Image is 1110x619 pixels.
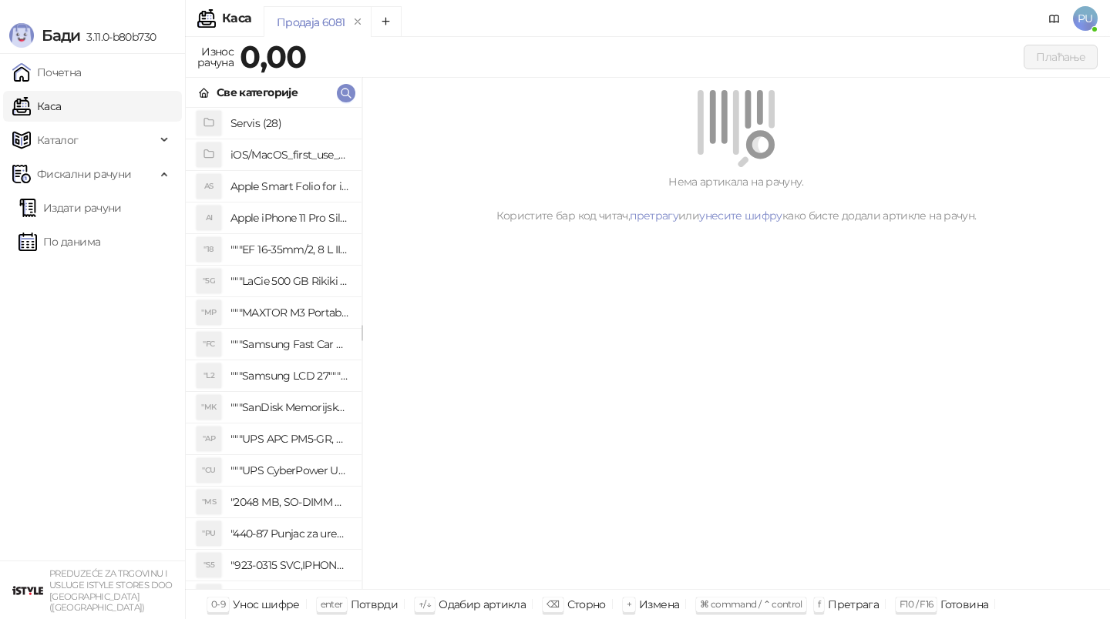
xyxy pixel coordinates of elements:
[197,458,221,483] div: "CU
[900,598,933,610] span: F10 / F16
[419,598,431,610] span: ↑/↓
[230,427,349,451] h4: """UPS APC PM5-GR, Essential Surge Arrest,5 utic_nica"""
[940,594,988,614] div: Готовина
[1042,6,1067,31] a: Документација
[197,584,221,609] div: "SD
[230,174,349,199] h4: Apple Smart Folio for iPad mini (A17 Pro) - Sage
[197,300,221,325] div: "MP
[321,598,343,610] span: enter
[197,490,221,514] div: "MS
[9,23,34,48] img: Logo
[630,209,678,223] a: претрагу
[80,30,156,44] span: 3.11.0-b80b730
[12,57,82,88] a: Почетна
[42,26,80,45] span: Бади
[197,395,221,420] div: "MK
[818,598,820,610] span: f
[37,125,79,156] span: Каталог
[348,15,368,28] button: remove
[439,594,526,614] div: Одабир артикла
[222,12,251,25] div: Каса
[197,237,221,262] div: "18
[230,111,349,136] h4: Servis (28)
[230,458,349,483] h4: """UPS CyberPower UT650EG, 650VA/360W , line-int., s_uko, desktop"""
[230,206,349,230] h4: Apple iPhone 11 Pro Silicone Case - Black
[197,521,221,546] div: "PU
[1024,45,1098,69] button: Плаћање
[828,594,879,614] div: Претрага
[277,14,345,31] div: Продаја 6081
[230,237,349,262] h4: """EF 16-35mm/2, 8 L III USM"""
[197,363,221,388] div: "L2
[240,38,306,75] strong: 0,00
[194,42,237,72] div: Износ рачуна
[233,594,300,614] div: Унос шифре
[230,395,349,420] h4: """SanDisk Memorijska kartica 256GB microSDXC sa SD adapterom SDSQXA1-256G-GN6MA - Extreme PLUS, ...
[699,209,782,223] a: унесите шифру
[230,363,349,388] h4: """Samsung LCD 27"""" C27F390FHUXEN"""
[627,598,631,610] span: +
[18,192,122,223] a: Издати рачуни
[639,594,679,614] div: Измена
[230,332,349,356] h4: """Samsung Fast Car Charge Adapter, brzi auto punja_, boja crna"""
[197,269,221,293] div: "5G
[230,584,349,609] h4: "923-0448 SVC,IPHONE,TOURQUE DRIVER KIT .65KGF- CM Šrafciger "
[18,226,100,257] a: По данима
[371,6,402,37] button: Add tab
[197,174,221,199] div: AS
[230,142,349,167] h4: iOS/MacOS_first_use_assistance (4)
[197,553,221,577] div: "S5
[12,575,43,606] img: 64x64-companyLogo-77b92cf4-9946-4f36-9751-bf7bb5fd2c7d.png
[12,91,61,122] a: Каса
[1073,6,1098,31] span: PU
[37,159,131,189] span: Фискални рачуни
[351,594,399,614] div: Потврди
[197,332,221,356] div: "FC
[230,521,349,546] h4: "440-87 Punjac za uredjaje sa micro USB portom 4/1, Stand."
[547,598,559,610] span: ⌫
[230,553,349,577] h4: "923-0315 SVC,IPHONE 5/5S BATTERY REMOVAL TRAY Držač za iPhone sa kojim se otvara display
[230,490,349,514] h4: "2048 MB, SO-DIMM DDRII, 667 MHz, Napajanje 1,8 0,1 V, Latencija CL5"
[211,598,225,610] span: 0-9
[197,206,221,230] div: AI
[230,300,349,325] h4: """MAXTOR M3 Portable 2TB 2.5"""" crni eksterni hard disk HX-M201TCB/GM"""
[49,568,173,613] small: PREDUZEĆE ZA TRGOVINU I USLUGE ISTYLE STORES DOO [GEOGRAPHIC_DATA] ([GEOGRAPHIC_DATA])
[230,269,349,293] h4: """LaCie 500 GB Rikiki USB 3.0 / Ultra Compact & Resistant aluminum / USB 3.0 / 2.5"""""""
[217,84,298,101] div: Све категорије
[186,108,362,589] div: grid
[567,594,606,614] div: Сторно
[700,598,802,610] span: ⌘ command / ⌃ control
[381,173,1091,224] div: Нема артикала на рачуну. Користите бар код читач, или како бисте додали артикле на рачун.
[197,427,221,451] div: "AP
